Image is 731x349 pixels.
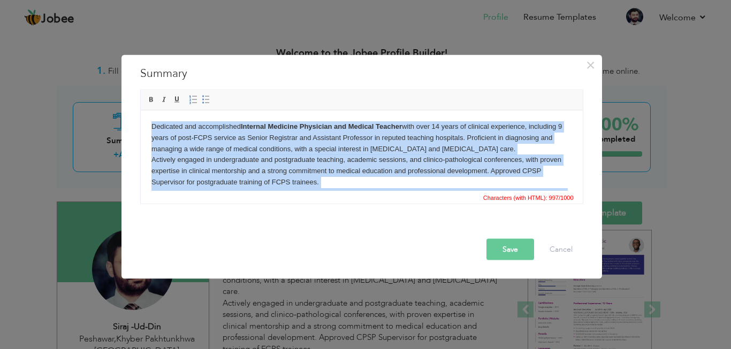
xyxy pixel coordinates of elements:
[171,94,183,105] a: Underline
[481,192,577,202] div: Statistics
[582,56,599,73] button: Close
[11,11,431,155] body: Dedicated and accomplished with over 14 years of clinical experience, including 9 years of post-F...
[141,110,583,190] iframe: Rich Text Editor, summaryEditor
[539,238,583,260] button: Cancel
[586,55,595,74] span: ×
[146,94,157,105] a: Bold
[481,192,576,202] span: Characters (with HTML): 997/1000
[100,12,261,20] strong: Internal Medicine Physician and Medical Teacher
[200,94,212,105] a: Insert/Remove Bulleted List
[187,94,199,105] a: Insert/Remove Numbered List
[140,65,583,81] h3: Summary
[158,94,170,105] a: Italic
[486,238,534,260] button: Save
